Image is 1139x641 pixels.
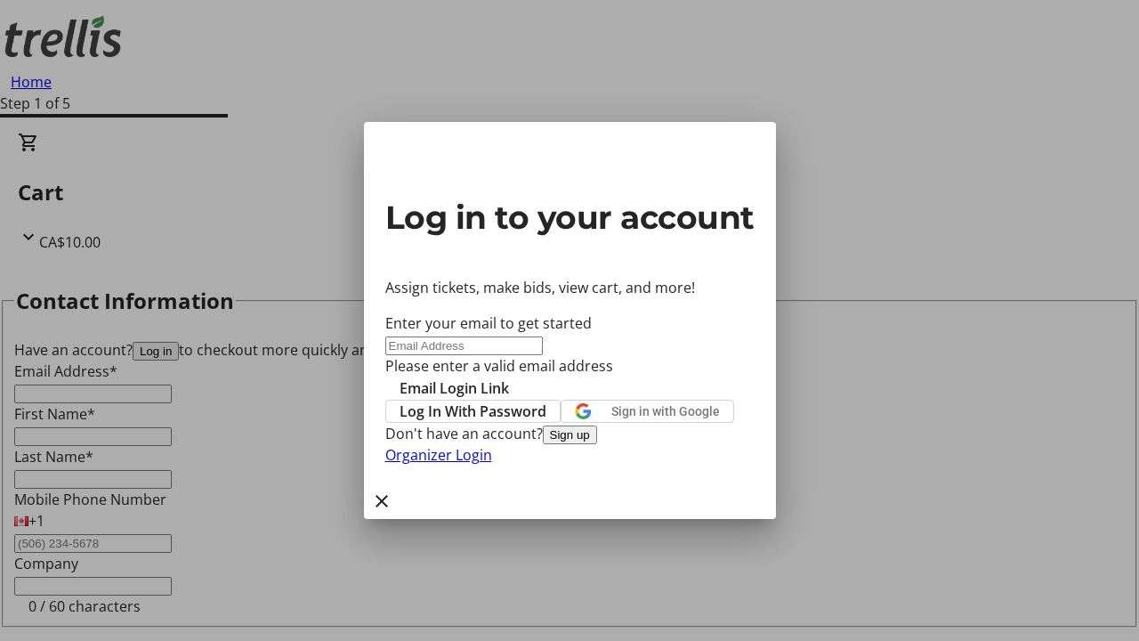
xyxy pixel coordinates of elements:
[385,313,592,333] label: Enter your email to get started
[400,377,509,399] span: Email Login Link
[385,445,492,465] a: Organizer Login
[385,337,543,355] input: Email Address
[385,193,755,241] h2: Log in to your account
[385,355,755,377] tr-error: Please enter a valid email address
[385,377,523,399] button: Email Login Link
[385,400,561,423] button: Log In With Password
[561,400,734,423] button: Sign in with Google
[611,404,720,418] span: Sign in with Google
[385,423,755,444] div: Don't have an account?
[364,483,400,519] button: Close
[543,426,597,444] button: Sign up
[400,401,546,422] span: Log In With Password
[385,277,755,298] p: Assign tickets, make bids, view cart, and more!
